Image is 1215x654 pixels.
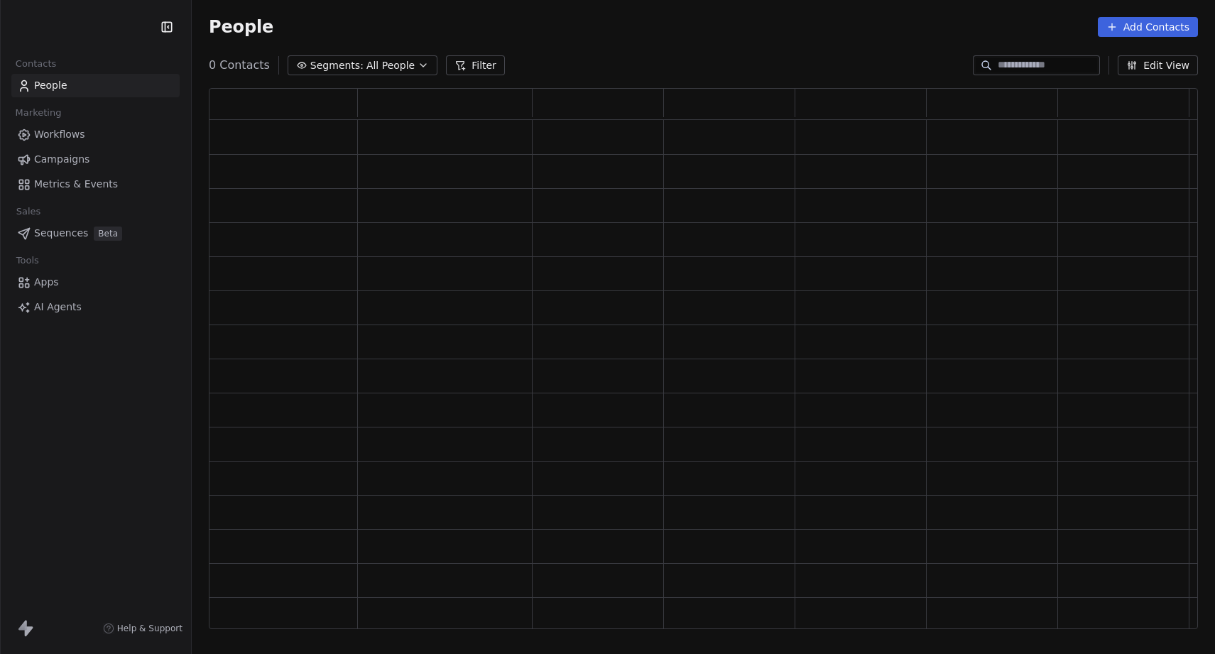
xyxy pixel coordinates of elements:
span: Beta [94,227,122,241]
span: Sales [10,201,47,222]
a: Metrics & Events [11,173,180,196]
button: Filter [446,55,505,75]
span: Marketing [9,102,67,124]
span: Contacts [9,53,62,75]
button: Edit View [1118,55,1198,75]
span: Workflows [34,127,85,142]
span: Help & Support [117,623,182,634]
span: Tools [10,250,45,271]
a: AI Agents [11,295,180,319]
span: Apps [34,275,59,290]
span: People [209,16,273,38]
a: SequencesBeta [11,222,180,245]
a: People [11,74,180,97]
a: Campaigns [11,148,180,171]
span: All People [366,58,415,73]
span: Metrics & Events [34,177,118,192]
span: Segments: [310,58,364,73]
a: Workflows [11,123,180,146]
span: 0 Contacts [209,57,270,74]
button: Add Contacts [1098,17,1198,37]
a: Apps [11,271,180,294]
span: AI Agents [34,300,82,315]
span: Sequences [34,226,88,241]
span: Campaigns [34,152,89,167]
a: Help & Support [103,623,182,634]
span: People [34,78,67,93]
